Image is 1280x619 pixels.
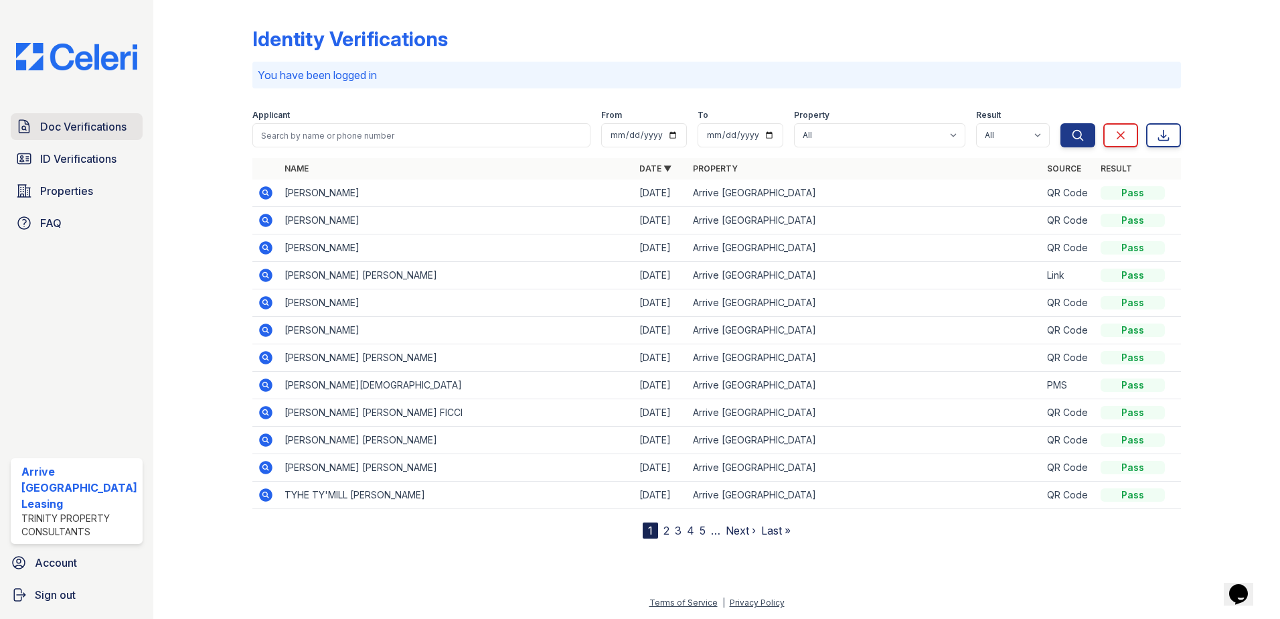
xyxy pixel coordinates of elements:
div: Pass [1101,433,1165,447]
a: Date ▼ [639,163,671,174]
td: Arrive [GEOGRAPHIC_DATA] [688,180,1042,207]
div: | [722,598,725,608]
a: Terms of Service [649,598,718,608]
td: [DATE] [634,262,688,289]
td: [DATE] [634,317,688,344]
td: Arrive [GEOGRAPHIC_DATA] [688,482,1042,509]
span: … [711,523,720,539]
div: Pass [1101,269,1165,282]
a: Property [693,163,738,174]
td: [DATE] [634,482,688,509]
td: QR Code [1042,454,1095,482]
td: QR Code [1042,234,1095,262]
td: [PERSON_NAME] [279,180,634,207]
td: QR Code [1042,427,1095,454]
div: 1 [643,523,658,539]
td: Arrive [GEOGRAPHIC_DATA] [688,234,1042,262]
td: [DATE] [634,372,688,399]
td: Arrive [GEOGRAPHIC_DATA] [688,344,1042,372]
td: [DATE] [634,399,688,427]
td: QR Code [1042,207,1095,234]
a: ID Verifications [11,145,143,172]
td: [PERSON_NAME] [279,207,634,234]
div: Pass [1101,351,1165,364]
td: [DATE] [634,234,688,262]
a: Name [285,163,309,174]
td: QR Code [1042,317,1095,344]
a: Privacy Policy [730,598,785,608]
div: Pass [1101,488,1165,502]
a: Last » [761,524,791,537]
label: Result [976,110,1001,121]
td: TYHE TY'MILL [PERSON_NAME] [279,482,634,509]
td: PMS [1042,372,1095,399]
a: 5 [700,524,706,537]
div: Pass [1101,379,1165,392]
td: [PERSON_NAME] [PERSON_NAME] [279,262,634,289]
td: Arrive [GEOGRAPHIC_DATA] [688,454,1042,482]
label: From [601,110,622,121]
td: [PERSON_NAME] [PERSON_NAME] [279,427,634,454]
a: 3 [675,524,682,537]
div: Pass [1101,461,1165,474]
td: [DATE] [634,289,688,317]
td: [PERSON_NAME] [279,317,634,344]
td: Link [1042,262,1095,289]
td: [DATE] [634,207,688,234]
td: Arrive [GEOGRAPHIC_DATA] [688,427,1042,454]
iframe: chat widget [1224,565,1267,606]
td: [PERSON_NAME] [PERSON_NAME] [279,454,634,482]
span: Properties [40,183,93,199]
span: FAQ [40,215,62,231]
div: Pass [1101,214,1165,227]
td: [DATE] [634,344,688,372]
span: Account [35,555,77,571]
td: QR Code [1042,289,1095,317]
td: [PERSON_NAME] [PERSON_NAME] FICCI [279,399,634,427]
a: Sign out [5,581,148,608]
div: Pass [1101,406,1165,419]
a: Properties [11,178,143,204]
label: To [698,110,708,121]
input: Search by name or phone number [252,123,591,147]
td: [PERSON_NAME] [279,234,634,262]
td: [DATE] [634,427,688,454]
span: Doc Verifications [40,119,127,135]
td: QR Code [1042,180,1095,207]
a: Source [1047,163,1081,174]
td: QR Code [1042,482,1095,509]
div: Pass [1101,296,1165,309]
td: Arrive [GEOGRAPHIC_DATA] [688,207,1042,234]
span: Sign out [35,587,76,603]
div: Pass [1101,186,1165,200]
div: Pass [1101,241,1165,255]
a: FAQ [11,210,143,236]
td: [PERSON_NAME] [PERSON_NAME] [279,344,634,372]
div: Pass [1101,324,1165,337]
label: Property [794,110,829,121]
span: ID Verifications [40,151,116,167]
a: 2 [663,524,669,537]
td: QR Code [1042,399,1095,427]
td: [PERSON_NAME][DEMOGRAPHIC_DATA] [279,372,634,399]
p: You have been logged in [258,67,1176,83]
a: Doc Verifications [11,113,143,140]
a: Result [1101,163,1132,174]
td: Arrive [GEOGRAPHIC_DATA] [688,399,1042,427]
td: [DATE] [634,180,688,207]
td: [DATE] [634,454,688,482]
div: Identity Verifications [252,27,448,51]
td: Arrive [GEOGRAPHIC_DATA] [688,317,1042,344]
td: [PERSON_NAME] [279,289,634,317]
a: Account [5,549,148,576]
div: Arrive [GEOGRAPHIC_DATA] Leasing [21,464,137,512]
div: Trinity Property Consultants [21,512,137,539]
a: Next › [726,524,756,537]
img: CE_Logo_Blue-a8612792a0a2168367f1c8372b55b34899dd931a85d93a1a3d3e32e68fde9ad4.png [5,43,148,70]
td: Arrive [GEOGRAPHIC_DATA] [688,289,1042,317]
a: 4 [687,524,694,537]
td: Arrive [GEOGRAPHIC_DATA] [688,262,1042,289]
td: Arrive [GEOGRAPHIC_DATA] [688,372,1042,399]
td: QR Code [1042,344,1095,372]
